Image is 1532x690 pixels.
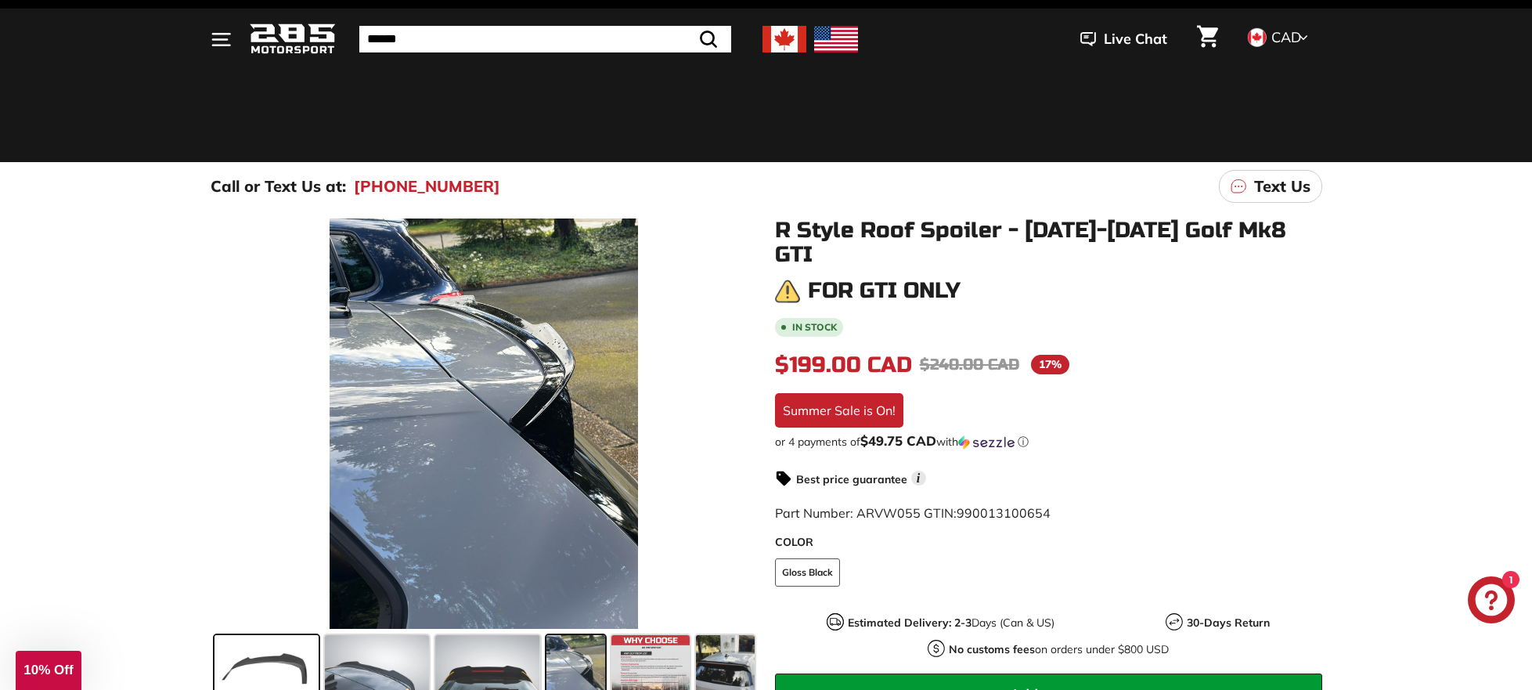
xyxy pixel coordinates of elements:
[1187,616,1270,630] strong: 30-Days Return
[775,279,800,304] img: warning.png
[1254,175,1310,198] p: Text Us
[775,434,1322,450] div: or 4 payments of$49.75 CADwithSezzle Click to learn more about Sezzle
[796,472,907,486] strong: Best price guarantee
[23,663,73,677] span: 10% Off
[957,505,1051,521] span: 990013100654
[958,435,1015,450] img: Sezzle
[920,355,1019,374] span: $240.00 CAD
[860,432,936,449] span: $49.75 CAD
[775,393,903,428] div: Summer Sale is On!
[354,175,500,198] a: [PHONE_NUMBER]
[1219,170,1322,203] a: Text Us
[792,323,837,332] b: In stock
[16,651,81,690] div: 10% Off
[808,279,961,303] h3: For GTI only
[775,505,1051,521] span: Part Number: ARVW055 GTIN:
[848,616,971,630] strong: Estimated Delivery: 2-3
[1104,29,1167,49] span: Live Chat
[775,434,1322,450] div: or 4 payments of with
[848,615,1054,631] p: Days (Can & US)
[1031,355,1069,374] span: 17%
[1188,13,1227,66] a: Cart
[250,21,336,58] img: Logo_285_Motorsport_areodynamics_components
[1271,28,1301,46] span: CAD
[775,534,1322,551] label: COLOR
[1060,20,1188,59] button: Live Chat
[911,471,926,486] span: i
[1463,576,1519,627] inbox-online-store-chat: Shopify online store chat
[211,175,346,198] p: Call or Text Us at:
[775,219,1322,267] h1: R Style Roof Spoiler - [DATE]-[DATE] Golf Mk8 GTI
[949,642,1035,656] strong: No customs fees
[359,26,731,52] input: Search
[949,641,1169,658] p: on orders under $800 USD
[775,352,912,378] span: $199.00 CAD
